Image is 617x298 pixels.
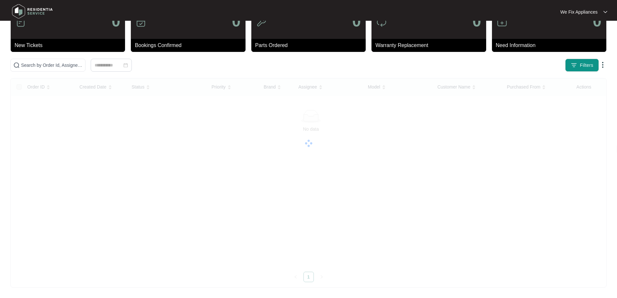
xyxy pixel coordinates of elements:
[16,17,26,27] img: icon
[376,17,387,27] img: icon
[13,62,20,68] img: search-icon
[232,14,241,29] p: 0
[352,14,361,29] p: 0
[565,59,599,72] button: filter iconFilters
[15,42,125,49] p: New Tickets
[599,61,607,69] img: dropdown arrow
[580,62,593,69] span: Filters
[135,42,245,49] p: Bookings Confirmed
[10,2,55,21] img: residentia service logo
[21,62,83,69] input: Search by Order Id, Assignee Name, Customer Name, Brand and Model
[256,17,267,27] img: icon
[603,10,607,14] img: dropdown arrow
[571,62,577,68] img: filter icon
[593,14,601,29] p: 0
[136,17,146,27] img: icon
[255,42,366,49] p: Parts Ordered
[112,14,120,29] p: 0
[560,9,598,15] p: We Fix Appliances
[473,14,481,29] p: 0
[497,17,507,27] img: icon
[375,42,486,49] p: Warranty Replacement
[496,42,606,49] p: Need Information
